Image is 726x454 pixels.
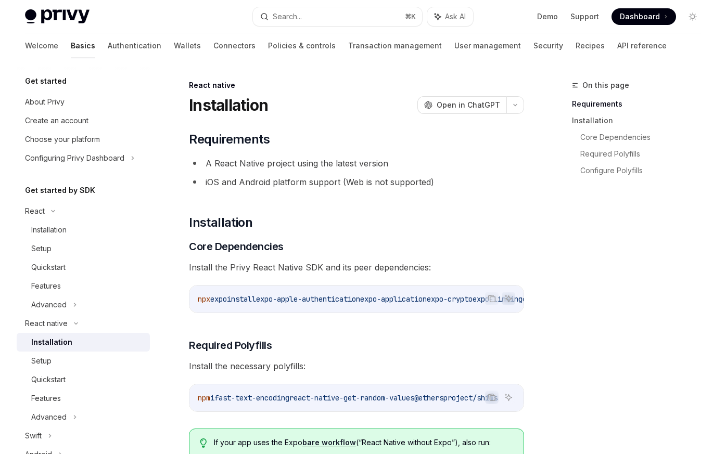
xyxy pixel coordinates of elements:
div: Search... [273,10,302,23]
img: light logo [25,9,90,24]
div: Choose your platform [25,133,100,146]
button: Copy the contents from the code block [485,391,499,404]
span: expo-secure-store [523,294,593,304]
div: About Privy [25,96,65,108]
a: Configure Polyfills [580,162,709,179]
div: Create an account [25,114,88,127]
a: Transaction management [348,33,442,58]
a: Features [17,389,150,408]
span: Installation [189,214,252,231]
a: Quickstart [17,258,150,277]
div: Advanced [31,299,67,311]
span: Core Dependencies [189,239,284,254]
h5: Get started [25,75,67,87]
li: iOS and Android platform support (Web is not supported) [189,175,524,189]
a: API reference [617,33,667,58]
div: Swift [25,430,42,442]
a: Choose your platform [17,130,150,149]
span: expo-crypto [427,294,473,304]
span: npm [198,393,210,403]
div: Features [31,392,61,405]
span: Ask AI [445,11,466,22]
span: react-native-get-random-values [289,393,414,403]
div: Quickstart [31,373,66,386]
span: ⌘ K [405,12,416,21]
span: expo-apple-authentication [256,294,360,304]
span: If your app uses the Expo (“React Native without Expo”), also run: [214,437,513,448]
span: expo-application [360,294,427,304]
a: Quickstart [17,370,150,389]
span: expo [210,294,227,304]
a: Requirements [572,96,709,112]
a: bare workflow [302,438,356,447]
button: Ask AI [502,292,515,305]
button: Ask AI [427,7,473,26]
span: npx [198,294,210,304]
div: Features [31,280,61,292]
button: Search...⌘K [253,7,422,26]
div: Configuring Privy Dashboard [25,152,124,164]
a: About Privy [17,93,150,111]
div: React [25,205,45,217]
span: Open in ChatGPT [437,100,500,110]
a: Required Polyfills [580,146,709,162]
div: Setup [31,355,52,367]
div: Installation [31,224,67,236]
a: Authentication [108,33,161,58]
a: Create an account [17,111,150,130]
li: A React Native project using the latest version [189,156,524,171]
a: User management [454,33,521,58]
div: Installation [31,336,72,348]
span: Install the Privy React Native SDK and its peer dependencies: [189,260,524,275]
a: Basics [71,33,95,58]
button: Ask AI [502,391,515,404]
span: Requirements [189,131,270,148]
button: Open in ChatGPT [417,96,506,114]
div: Quickstart [31,261,66,274]
span: On this page [582,79,629,92]
a: Wallets [174,33,201,58]
div: Advanced [31,411,67,423]
a: Features [17,277,150,295]
a: Welcome [25,33,58,58]
span: expo-linking [473,294,523,304]
a: Policies & controls [268,33,336,58]
a: Installation [17,333,150,352]
h5: Get started by SDK [25,184,95,197]
svg: Tip [200,438,207,448]
a: Setup [17,239,150,258]
a: Recipes [576,33,605,58]
span: fast-text-encoding [214,393,289,403]
div: React native [25,317,68,330]
a: Security [533,33,563,58]
a: Demo [537,11,558,22]
div: Setup [31,242,52,255]
a: Connectors [213,33,256,58]
a: Dashboard [612,8,676,25]
a: Support [570,11,599,22]
div: React native [189,80,524,90]
span: i [210,393,214,403]
a: Core Dependencies [580,129,709,146]
h1: Installation [189,96,268,114]
a: Installation [572,112,709,129]
span: install [227,294,256,304]
span: Dashboard [620,11,660,22]
button: Toggle dark mode [684,8,701,25]
a: Setup [17,352,150,370]
span: @ethersproject/shims [414,393,498,403]
a: Installation [17,220,150,239]
button: Copy the contents from the code block [485,292,499,305]
span: Install the necessary polyfills: [189,359,524,373]
span: Required Polyfills [189,338,272,353]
